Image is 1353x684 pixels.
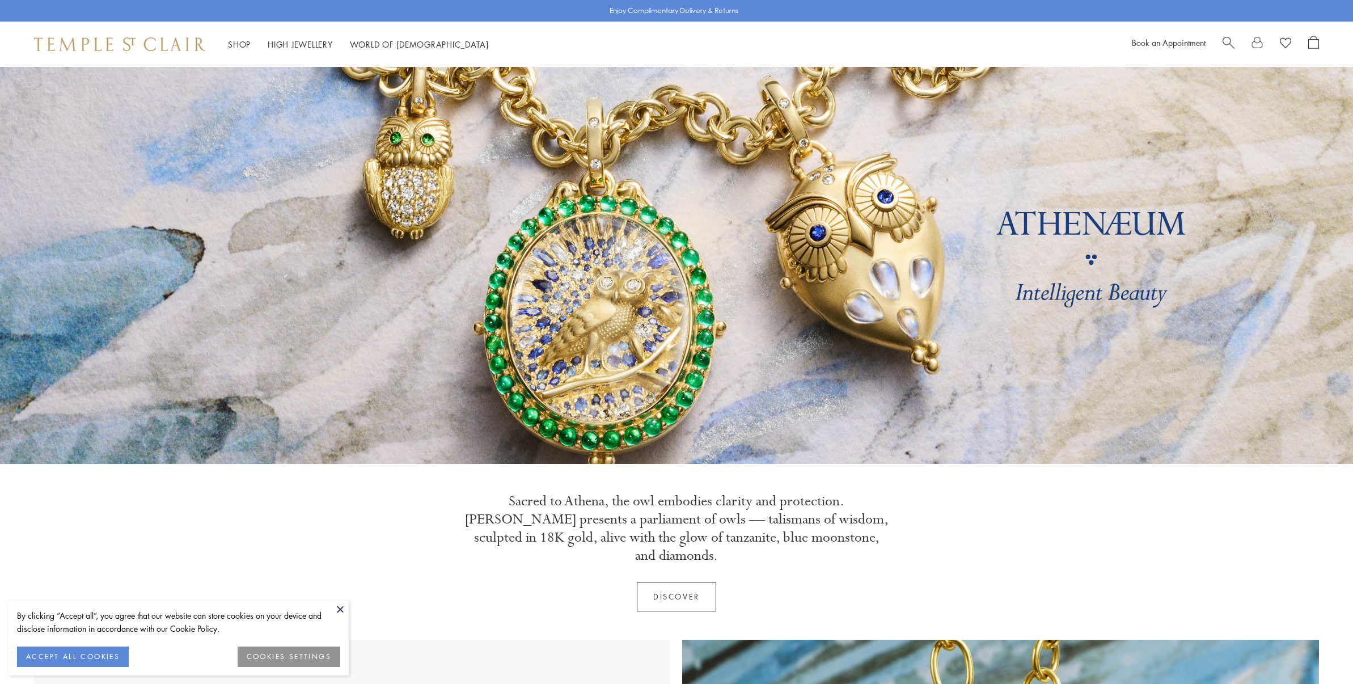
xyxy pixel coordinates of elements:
[228,37,489,52] nav: Main navigation
[1308,36,1319,53] a: Open Shopping Bag
[238,647,340,667] button: COOKIES SETTINGS
[1280,36,1291,53] a: View Wishlist
[228,39,251,50] a: ShopShop
[17,609,340,635] div: By clicking “Accept all”, you agree that our website can store cookies on your device and disclos...
[464,492,889,565] p: Sacred to Athena, the owl embodies clarity and protection. [PERSON_NAME] presents a parliament of...
[610,5,738,16] p: Enjoy Complimentary Delivery & Returns
[637,582,716,611] a: Discover
[268,39,333,50] a: High JewelleryHigh Jewellery
[1132,37,1206,48] a: Book an Appointment
[34,37,205,51] img: Temple St. Clair
[350,39,489,50] a: World of [DEMOGRAPHIC_DATA]World of [DEMOGRAPHIC_DATA]
[17,647,129,667] button: ACCEPT ALL COOKIES
[1223,36,1234,53] a: Search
